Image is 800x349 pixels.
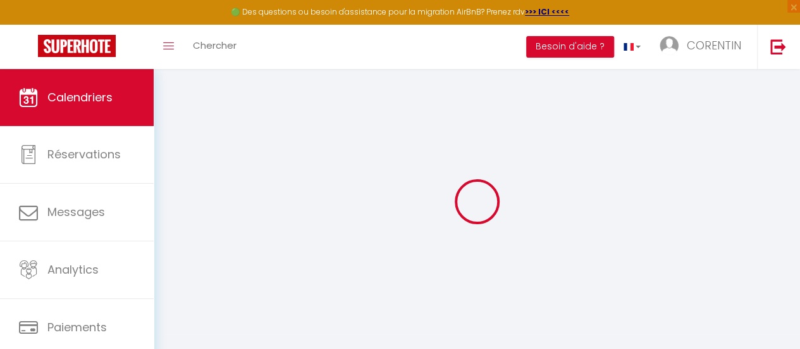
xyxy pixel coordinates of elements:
[47,204,105,220] span: Messages
[183,25,246,69] a: Chercher
[47,319,107,335] span: Paiements
[650,25,757,69] a: ... CORENTIN
[687,37,741,53] span: CORENTIN
[38,35,116,57] img: Super Booking
[47,262,99,277] span: Analytics
[525,6,569,17] a: >>> ICI <<<<
[47,146,121,162] span: Réservations
[526,36,614,58] button: Besoin d'aide ?
[193,39,237,52] span: Chercher
[47,89,113,105] span: Calendriers
[660,36,679,55] img: ...
[770,39,786,54] img: logout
